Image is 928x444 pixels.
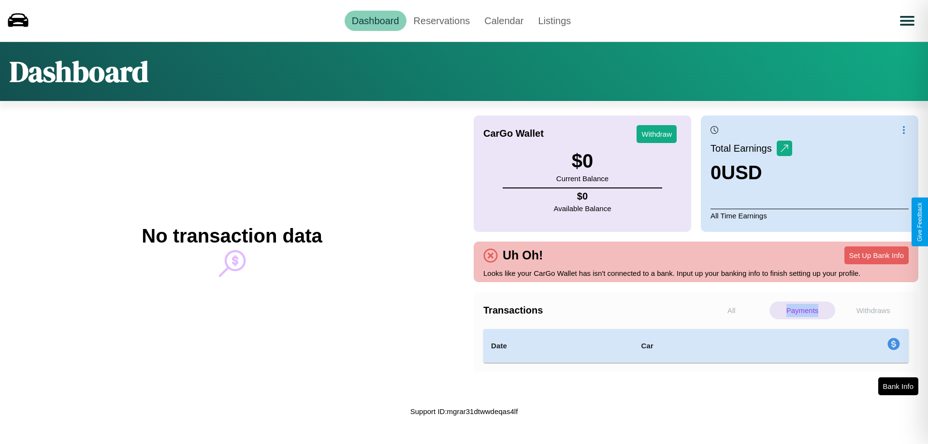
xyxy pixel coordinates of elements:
[142,225,322,247] h2: No transaction data
[483,128,544,139] h4: CarGo Wallet
[410,405,518,418] p: Support ID: mgrar31dtwwdeqas4lf
[483,267,909,280] p: Looks like your CarGo Wallet has isn't connected to a bank. Input up your banking info to finish ...
[483,329,909,363] table: simple table
[769,301,836,319] p: Payments
[894,7,921,34] button: Open menu
[531,11,578,31] a: Listings
[698,301,765,319] p: All
[554,202,611,215] p: Available Balance
[840,301,906,319] p: Withdraws
[554,191,611,202] h4: $ 0
[556,150,609,172] h3: $ 0
[491,340,625,352] h4: Date
[345,11,406,31] a: Dashboard
[556,172,609,185] p: Current Balance
[641,340,758,352] h4: Car
[10,52,148,91] h1: Dashboard
[710,140,777,157] p: Total Earnings
[710,209,909,222] p: All Time Earnings
[878,377,918,395] button: Bank Info
[637,125,677,143] button: Withdraw
[483,305,696,316] h4: Transactions
[498,248,548,262] h4: Uh Oh!
[916,202,923,242] div: Give Feedback
[710,162,792,184] h3: 0 USD
[844,246,909,264] button: Set Up Bank Info
[406,11,478,31] a: Reservations
[477,11,531,31] a: Calendar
